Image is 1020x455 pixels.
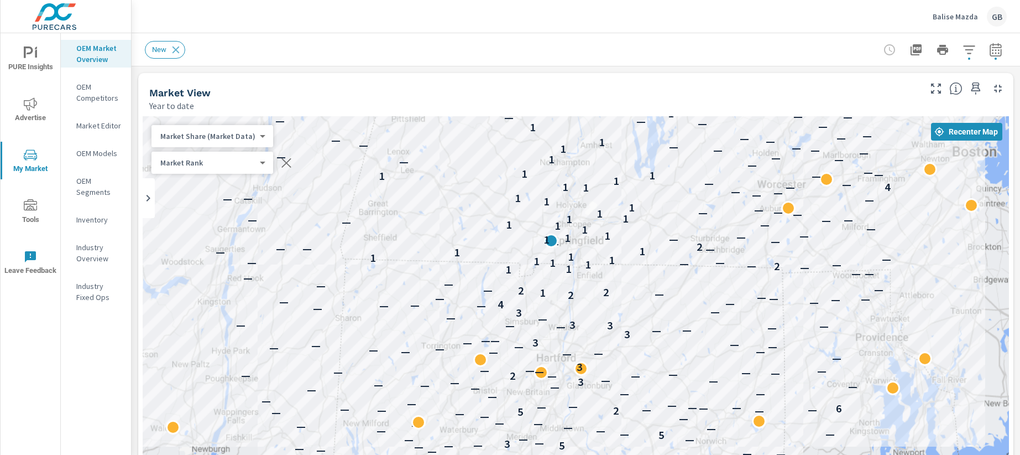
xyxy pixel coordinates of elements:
p: — [668,232,678,246]
p: — [821,214,830,227]
p: — [731,401,741,414]
p: Year to date [149,99,194,112]
p: 1 [505,218,511,231]
p: — [825,427,835,441]
p: — [631,369,640,382]
p: — [859,146,868,159]
p: — [741,366,751,379]
div: Inventory [61,211,131,228]
p: — [483,283,492,297]
p: — [462,336,472,349]
p: — [400,345,410,358]
p: 3 [607,319,613,332]
p: — [754,203,763,216]
p: 1 [597,207,603,220]
p: — [710,305,719,318]
p: 1 [564,231,571,245]
p: — [331,133,340,147]
p: — [407,397,416,410]
p: 1 [613,174,619,188]
span: Find the biggest opportunities in your market for your inventory. Understand by postal code where... [949,82,963,95]
p: — [792,208,802,221]
button: Select Date Range [985,39,1007,61]
p: — [600,374,610,387]
p: — [494,416,504,430]
p: Industry Fixed Ops [76,281,122,303]
div: OEM Competitors [61,79,131,106]
p: — [731,185,740,198]
p: Market Share (Market Data) [160,131,255,141]
p: — [505,319,514,332]
p: 1 [559,142,566,156]
p: 2 [567,288,573,302]
p: — [812,169,821,183]
p: — [420,379,429,392]
p: — [276,150,286,163]
h5: Market View [149,87,211,99]
p: 1 [581,223,587,236]
p: — [747,158,756,172]
p: — [480,410,489,423]
p: 4 [885,180,891,194]
p: 4 [497,298,503,311]
p: 1 [599,136,605,149]
p: 2 [411,416,417,430]
p: — [593,347,603,360]
p: — [311,339,320,352]
p: — [851,267,860,280]
p: 1 [562,180,568,194]
p: 1 [555,219,561,232]
p: — [379,299,388,312]
p: OEM Competitors [76,81,122,104]
p: 2 [603,286,609,299]
p: Market Rank [160,158,255,168]
p: — [443,277,453,291]
p: 2 [518,284,524,297]
p: — [247,213,257,226]
p: 1 [628,201,634,214]
p: — [595,424,605,437]
p: 1 [540,286,546,299]
div: Market Editor [61,117,131,134]
p: — [698,206,707,219]
p: — [488,345,498,359]
p: 1 [521,167,527,180]
p: — [399,155,409,168]
p: 2 [510,369,516,382]
p: — [819,319,828,333]
p: — [699,401,708,415]
p: — [773,186,783,199]
p: — [882,252,891,266]
p: — [767,340,777,353]
p: — [454,407,464,420]
p: OEM Models [76,148,122,159]
p: 1 [585,258,591,271]
p: — [713,143,723,157]
p: — [786,180,795,194]
p: — [477,299,486,312]
button: Print Report [932,39,954,61]
p: — [568,400,577,413]
p: — [682,323,691,337]
p: — [799,261,809,274]
p: 5 [558,439,564,452]
p: — [760,218,769,231]
p: — [563,421,573,434]
p: — [652,324,661,337]
p: — [773,205,782,219]
p: — [793,110,803,123]
button: Recenter Map [931,123,1002,141]
p: — [247,256,256,269]
p: — [752,188,761,201]
p: — [705,242,714,256]
p: — [739,132,749,145]
button: Make Fullscreen [927,80,945,97]
p: 1 [543,233,549,246]
p: 1 [514,192,520,205]
p: — [376,404,386,417]
p: — [706,422,715,435]
p: — [873,168,883,181]
p: 1 [379,169,385,183]
p: — [547,369,557,382]
p: — [247,121,256,135]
